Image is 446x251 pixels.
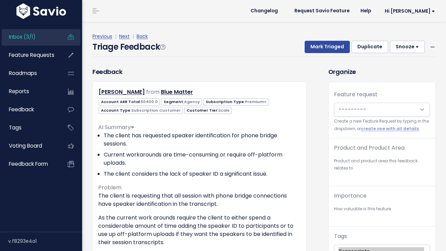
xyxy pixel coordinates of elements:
[390,41,425,53] button: Snooze
[141,99,158,104] span: 50400.0
[92,67,122,76] h3: Feedback
[98,123,134,131] span: AI Summary
[161,98,202,105] span: Segment:
[92,33,112,40] a: Previous
[377,6,441,16] a: Hi [PERSON_NAME]
[2,47,57,63] a: Feature Requests
[9,160,48,167] span: Feedback form
[251,9,278,13] span: Changelog
[99,88,145,96] a: [PERSON_NAME]
[99,98,160,105] span: Account ARR Total:
[146,88,160,96] span: from
[99,107,183,114] span: Account Type:
[104,170,301,178] li: The client considers the lack of speaker ID a significant issue.
[2,120,57,136] a: Tags
[104,131,301,148] li: The client has requested speaker identification for phone bridge sessions.
[15,3,68,19] img: logo-white.9d6f32f41409.svg
[104,151,301,167] li: Current workarounds are time-consuming or require off-platform uploads.
[9,51,54,59] span: Feature Requests
[334,192,367,200] label: Importance
[2,65,57,81] a: Roadmaps
[334,90,378,99] label: Feature request
[119,33,130,40] a: Next
[361,126,419,131] a: create one with all details
[98,214,301,247] p: As the current work arounds require the client to either spend a considerable amount of time addi...
[334,118,430,133] small: Create a new Feature Request by typing in the dropdown, or .
[8,232,82,250] div: v.f8293e4a1
[92,41,165,53] h4: Triage Feedback
[2,84,57,99] a: Reports
[334,144,405,152] label: Product and Product Area
[9,70,37,77] span: Roadmaps
[98,184,122,191] span: Problem
[352,41,388,53] button: Duplicate
[131,33,135,40] span: |
[385,9,435,14] span: Hi [PERSON_NAME]
[334,158,430,172] small: Product and product area this feedback relates to
[9,142,42,149] span: Voting Board
[355,6,377,16] a: Help
[9,124,22,131] span: Tags
[184,99,200,104] span: Agency
[305,41,350,53] button: Mark Triaged
[131,108,181,113] span: Subscription Customer
[137,33,148,40] a: Back
[245,99,267,104] span: Premium+
[334,232,347,240] label: Tags
[289,6,355,16] a: Request Savio Feature
[2,29,57,45] a: Inbox (3/1)
[98,192,301,208] p: The client is requesting that all session with phone bridge connections have speaker identificati...
[161,88,193,96] a: Blue Matter
[114,33,118,40] span: |
[328,67,436,76] h3: Organize
[9,33,36,40] span: Inbox (3/1)
[2,156,57,172] a: Feedback form
[2,102,57,117] a: Feedback
[2,138,57,154] a: Voting Board
[218,108,230,113] span: Scale
[9,106,34,113] span: Feedback
[184,107,232,114] span: Customer Tier:
[203,98,269,105] span: Subscription Type:
[9,88,29,95] span: Reports
[334,205,430,213] small: How valuable is this feature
